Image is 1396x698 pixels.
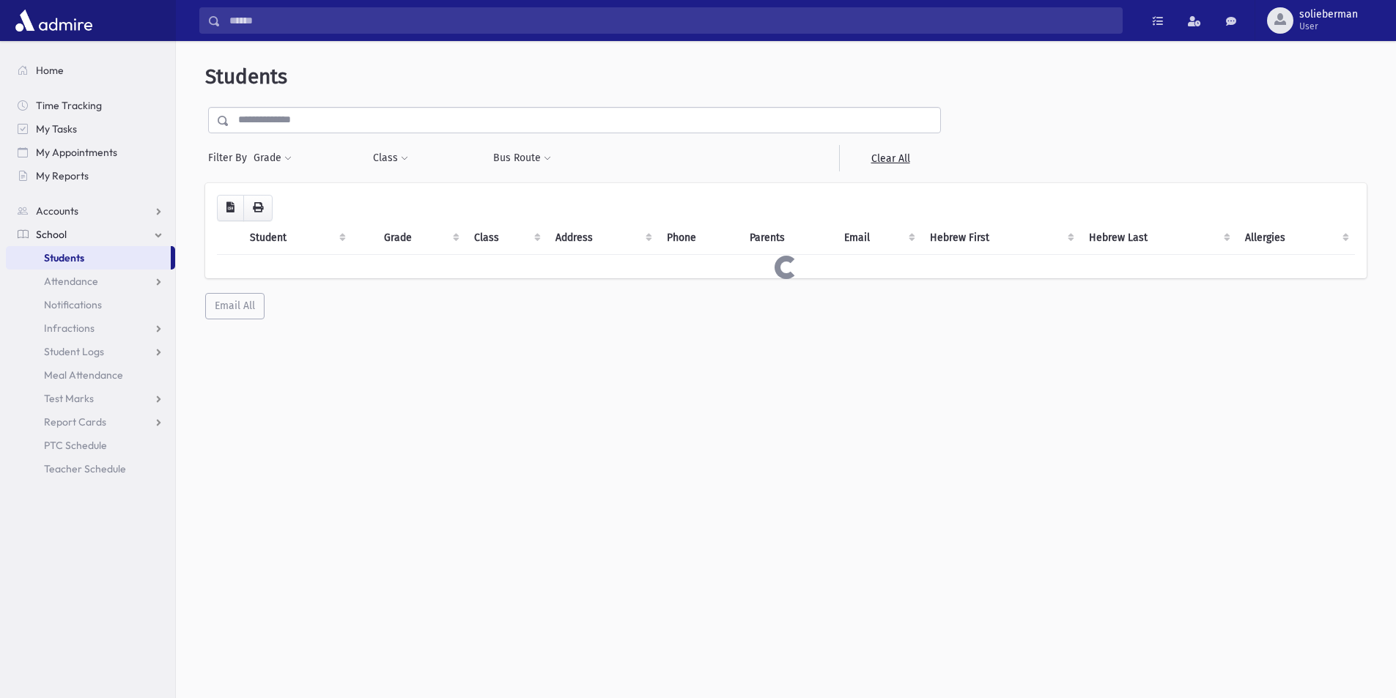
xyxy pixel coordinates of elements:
button: Print [243,195,273,221]
a: Accounts [6,199,175,223]
a: My Reports [6,164,175,188]
span: Accounts [36,204,78,218]
button: Grade [253,145,292,171]
span: Students [205,64,287,89]
th: Email [835,221,921,255]
span: My Reports [36,169,89,182]
th: Hebrew Last [1080,221,1237,255]
a: Notifications [6,293,175,316]
span: Time Tracking [36,99,102,112]
th: Address [547,221,658,255]
th: Phone [658,221,741,255]
a: Home [6,59,175,82]
img: AdmirePro [12,6,96,35]
span: Students [44,251,84,264]
th: Class [465,221,547,255]
span: Attendance [44,275,98,288]
span: Student Logs [44,345,104,358]
button: Email All [205,293,265,319]
th: Student [241,221,352,255]
span: solieberman [1299,9,1358,21]
a: Infractions [6,316,175,340]
a: School [6,223,175,246]
a: Clear All [839,145,941,171]
a: My Appointments [6,141,175,164]
th: Grade [375,221,465,255]
a: Test Marks [6,387,175,410]
a: Report Cards [6,410,175,434]
span: PTC Schedule [44,439,107,452]
span: School [36,228,67,241]
input: Search [221,7,1122,34]
a: Teacher Schedule [6,457,175,480]
a: Students [6,246,171,270]
span: Filter By [208,150,253,166]
a: PTC Schedule [6,434,175,457]
span: Meal Attendance [44,368,123,382]
span: My Appointments [36,146,117,159]
span: User [1299,21,1358,32]
a: Student Logs [6,340,175,363]
a: My Tasks [6,117,175,141]
span: My Tasks [36,122,77,135]
span: Report Cards [44,415,106,428]
span: Home [36,64,64,77]
a: Meal Attendance [6,363,175,387]
a: Attendance [6,270,175,293]
th: Allergies [1236,221,1355,255]
a: Time Tracking [6,94,175,117]
th: Hebrew First [921,221,1079,255]
span: Teacher Schedule [44,462,126,475]
button: CSV [217,195,244,221]
span: Notifications [44,298,102,311]
span: Infractions [44,322,95,335]
span: Test Marks [44,392,94,405]
th: Parents [741,221,835,255]
button: Class [372,145,409,171]
button: Bus Route [492,145,552,171]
